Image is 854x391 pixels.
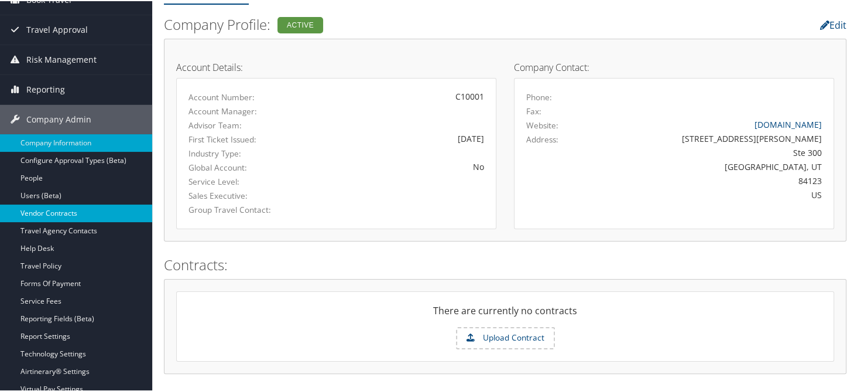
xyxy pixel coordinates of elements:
[26,14,88,43] span: Travel Approval
[164,13,613,33] h2: Company Profile:
[277,16,323,32] div: Active
[820,18,846,30] a: Edit
[293,131,484,144] div: [DATE]
[605,159,822,172] div: [GEOGRAPHIC_DATA], UT
[605,174,822,186] div: 84123
[188,90,275,102] label: Account Number:
[457,327,554,347] label: Upload Contract
[293,159,484,172] div: No
[293,89,484,101] div: C10001
[526,104,541,116] label: Fax:
[188,132,275,144] label: First Ticket Issued:
[188,161,275,172] label: Global Account:
[514,62,834,71] h4: Company Contact:
[26,74,65,103] span: Reporting
[26,104,91,133] span: Company Admin
[526,132,558,144] label: Address:
[754,118,822,129] a: [DOMAIN_NAME]
[188,189,275,200] label: Sales Executive:
[605,188,822,200] div: US
[26,44,97,73] span: Risk Management
[177,302,834,326] div: There are currently no contracts
[526,90,552,102] label: Phone:
[176,62,496,71] h4: Account Details:
[526,118,558,130] label: Website:
[188,147,275,158] label: Industry Type:
[188,175,275,186] label: Service Level:
[164,254,846,274] h2: Contracts:
[188,203,275,215] label: Group Travel Contact:
[605,145,822,158] div: Ste 300
[188,118,275,130] label: Advisor Team:
[605,131,822,144] div: [STREET_ADDRESS][PERSON_NAME]
[188,104,275,116] label: Account Manager:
